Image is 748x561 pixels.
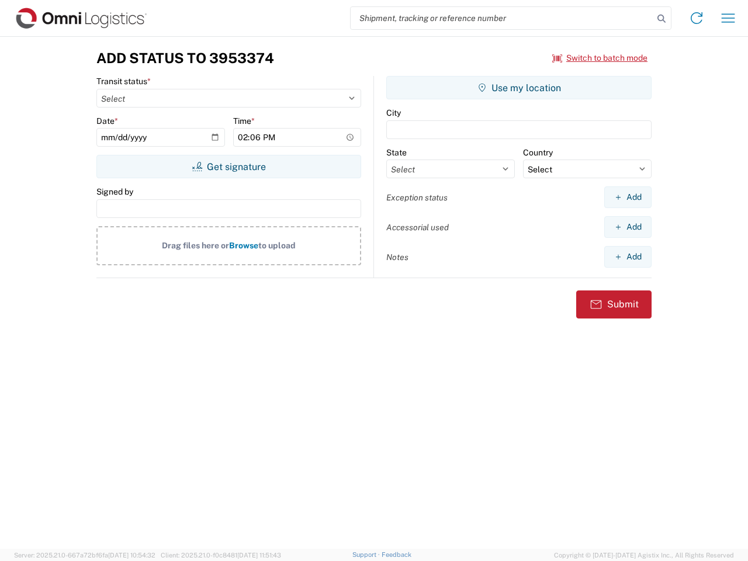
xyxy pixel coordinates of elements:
[96,50,274,67] h3: Add Status to 3953374
[96,116,118,126] label: Date
[351,7,653,29] input: Shipment, tracking or reference number
[552,49,647,68] button: Switch to batch mode
[604,216,652,238] button: Add
[386,222,449,233] label: Accessorial used
[604,186,652,208] button: Add
[382,551,411,558] a: Feedback
[386,76,652,99] button: Use my location
[386,252,408,262] label: Notes
[162,241,229,250] span: Drag files here or
[386,108,401,118] label: City
[237,552,281,559] span: [DATE] 11:51:43
[386,147,407,158] label: State
[604,246,652,268] button: Add
[229,241,258,250] span: Browse
[96,76,151,86] label: Transit status
[554,550,734,560] span: Copyright © [DATE]-[DATE] Agistix Inc., All Rights Reserved
[233,116,255,126] label: Time
[352,551,382,558] a: Support
[161,552,281,559] span: Client: 2025.21.0-f0c8481
[258,241,296,250] span: to upload
[96,186,133,197] label: Signed by
[576,290,652,318] button: Submit
[14,552,155,559] span: Server: 2025.21.0-667a72bf6fa
[523,147,553,158] label: Country
[108,552,155,559] span: [DATE] 10:54:32
[386,192,448,203] label: Exception status
[96,155,361,178] button: Get signature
